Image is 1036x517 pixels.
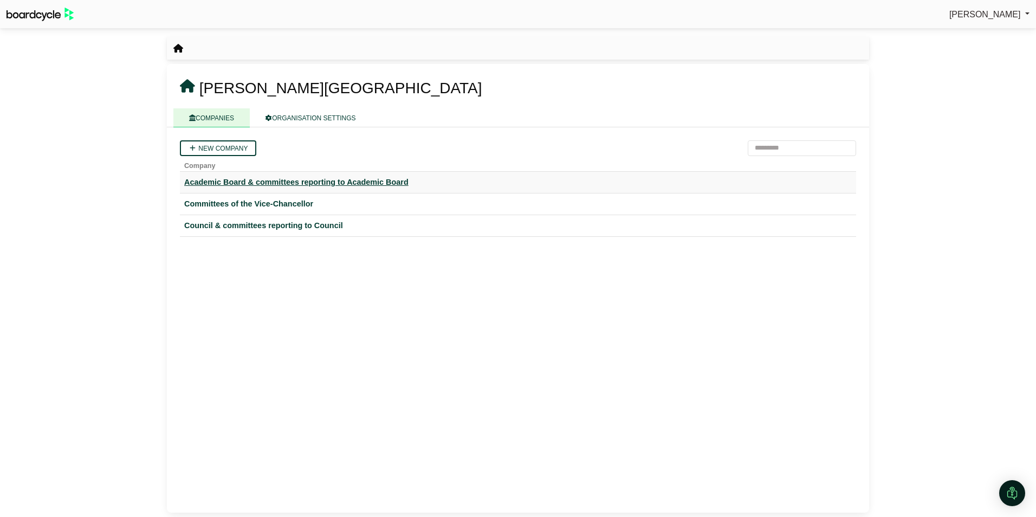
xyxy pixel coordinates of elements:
[949,10,1021,19] span: [PERSON_NAME]
[180,156,856,172] th: Company
[173,108,250,127] a: COMPANIES
[180,140,256,156] a: New company
[7,8,74,21] img: BoardcycleBlackGreen-aaafeed430059cb809a45853b8cf6d952af9d84e6e89e1f1685b34bfd5cb7d64.svg
[949,8,1029,22] a: [PERSON_NAME]
[199,80,482,96] span: [PERSON_NAME][GEOGRAPHIC_DATA]
[184,176,852,189] a: Academic Board & committees reporting to Academic Board
[173,42,183,56] nav: breadcrumb
[184,219,852,232] a: Council & committees reporting to Council
[999,480,1025,506] div: Open Intercom Messenger
[184,198,852,210] a: Committees of the Vice-Chancellor
[250,108,371,127] a: ORGANISATION SETTINGS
